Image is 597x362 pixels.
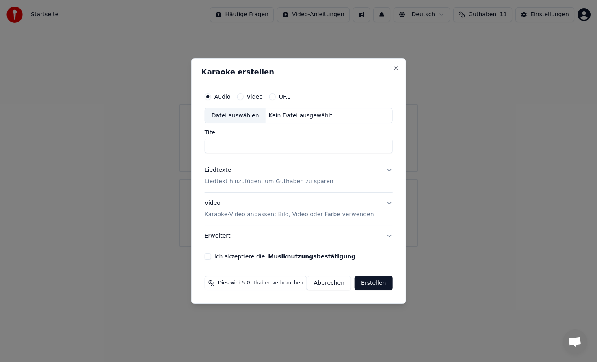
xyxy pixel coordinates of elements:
[201,68,396,76] h2: Karaoke erstellen
[218,280,303,286] span: Dies wird 5 Guthaben verbrauchen
[268,254,355,259] button: Ich akzeptiere die
[205,199,374,219] div: Video
[205,178,333,186] p: Liedtext hinzufügen, um Guthaben zu sparen
[205,108,266,123] div: Datei auswählen
[205,193,393,225] button: VideoKaraoke-Video anpassen: Bild, Video oder Farbe verwenden
[205,210,374,219] p: Karaoke-Video anpassen: Bild, Video oder Farbe verwenden
[266,112,336,120] div: Kein Datei ausgewählt
[214,94,231,100] label: Audio
[205,130,393,136] label: Titel
[214,254,355,259] label: Ich akzeptiere die
[279,94,290,100] label: URL
[205,167,231,175] div: Liedtexte
[307,276,351,290] button: Abbrechen
[205,225,393,247] button: Erweitert
[205,160,393,193] button: LiedtexteLiedtext hinzufügen, um Guthaben zu sparen
[247,94,262,100] label: Video
[355,276,392,290] button: Erstellen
